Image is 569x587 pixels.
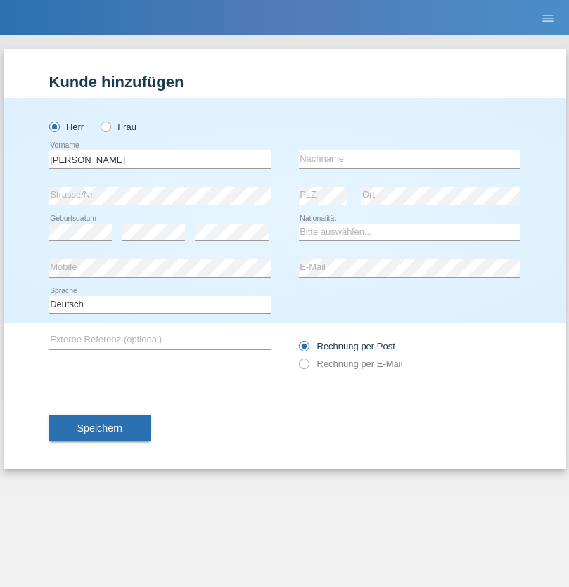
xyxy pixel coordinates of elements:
[49,122,84,132] label: Herr
[299,341,308,359] input: Rechnung per Post
[299,341,395,351] label: Rechnung per Post
[534,13,562,22] a: menu
[77,422,122,434] span: Speichern
[299,359,403,369] label: Rechnung per E-Mail
[541,11,555,25] i: menu
[101,122,110,131] input: Frau
[49,122,58,131] input: Herr
[49,73,520,91] h1: Kunde hinzufügen
[101,122,136,132] label: Frau
[299,359,308,376] input: Rechnung per E-Mail
[49,415,151,441] button: Speichern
